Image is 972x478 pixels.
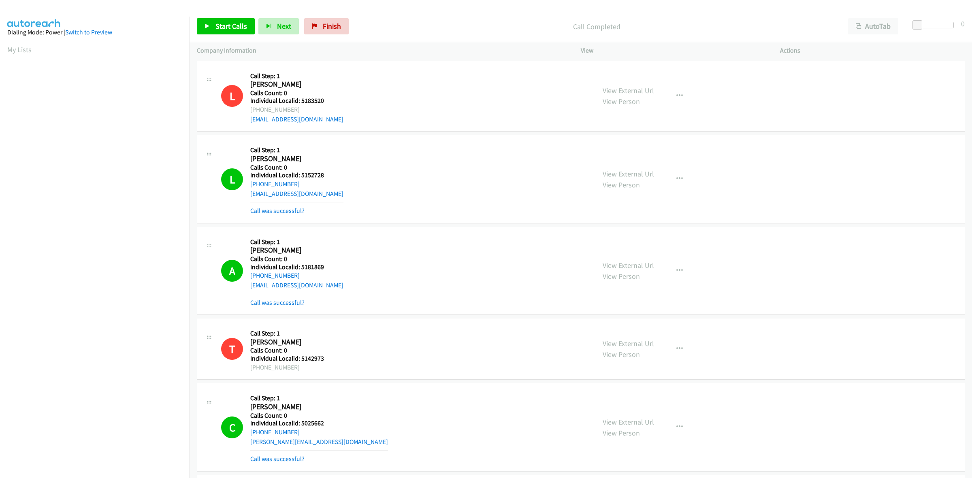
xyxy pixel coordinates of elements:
h5: Call Step: 1 [250,329,333,338]
h5: Call Step: 1 [250,238,343,246]
iframe: Dialpad [7,62,190,447]
h1: A [221,260,243,282]
a: [EMAIL_ADDRESS][DOMAIN_NAME] [250,190,343,198]
span: Finish [323,21,341,31]
h1: L [221,85,243,107]
a: View External Url [603,261,654,270]
a: View External Url [603,169,654,178]
h5: Calls Count: 0 [250,412,388,420]
h5: Call Step: 1 [250,394,388,402]
div: [PHONE_NUMBER] [250,363,333,372]
h2: [PERSON_NAME] [250,402,333,412]
a: View Person [603,180,640,189]
h5: Individual Localid: 5152728 [250,171,343,179]
div: This number is on the do not call list [221,85,243,107]
a: Call was successful? [250,455,305,463]
a: View Person [603,97,640,106]
a: View Person [603,272,640,281]
a: [EMAIL_ADDRESS][DOMAIN_NAME] [250,115,343,123]
h1: L [221,168,243,190]
h5: Individual Localid: 5181869 [250,263,343,271]
h5: Calls Count: 0 [250,164,343,172]
h1: C [221,416,243,438]
div: Dialing Mode: Power | [7,28,182,37]
div: Delay between calls (in seconds) [917,22,954,28]
h5: Individual Localid: 5183520 [250,97,343,105]
p: Company Information [197,46,566,55]
h2: [PERSON_NAME] [250,338,333,347]
a: Start Calls [197,18,255,34]
h5: Individual Localid: 5025662 [250,419,388,427]
a: My Lists [7,45,32,54]
h1: T [221,338,243,360]
a: Call was successful? [250,207,305,215]
a: [PHONE_NUMBER] [250,428,300,436]
h5: Calls Count: 0 [250,89,343,97]
a: View Person [603,350,640,359]
a: View External Url [603,86,654,95]
h5: Calls Count: 0 [250,255,343,263]
a: [PERSON_NAME][EMAIL_ADDRESS][DOMAIN_NAME] [250,438,388,446]
h2: [PERSON_NAME] [250,80,333,89]
div: 0 [961,18,965,29]
h5: Calls Count: 0 [250,346,333,355]
a: [EMAIL_ADDRESS][DOMAIN_NAME] [250,281,343,289]
h5: Call Step: 1 [250,72,343,80]
div: [PHONE_NUMBER] [250,105,343,115]
a: Finish [304,18,349,34]
button: Next [258,18,299,34]
a: [PHONE_NUMBER] [250,272,300,279]
iframe: Resource Center [949,207,972,271]
h2: [PERSON_NAME] [250,246,333,255]
a: [PHONE_NUMBER] [250,180,300,188]
h5: Individual Localid: 5142973 [250,355,333,363]
span: Start Calls [215,21,247,31]
a: Call was successful? [250,299,305,306]
h5: Call Step: 1 [250,146,343,154]
span: Next [277,21,291,31]
button: AutoTab [848,18,898,34]
a: View Person [603,428,640,438]
p: View [581,46,765,55]
a: View External Url [603,339,654,348]
h2: [PERSON_NAME] [250,154,333,164]
p: Call Completed [360,21,833,32]
a: View External Url [603,417,654,427]
a: Switch to Preview [65,28,112,36]
p: Actions [780,46,965,55]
